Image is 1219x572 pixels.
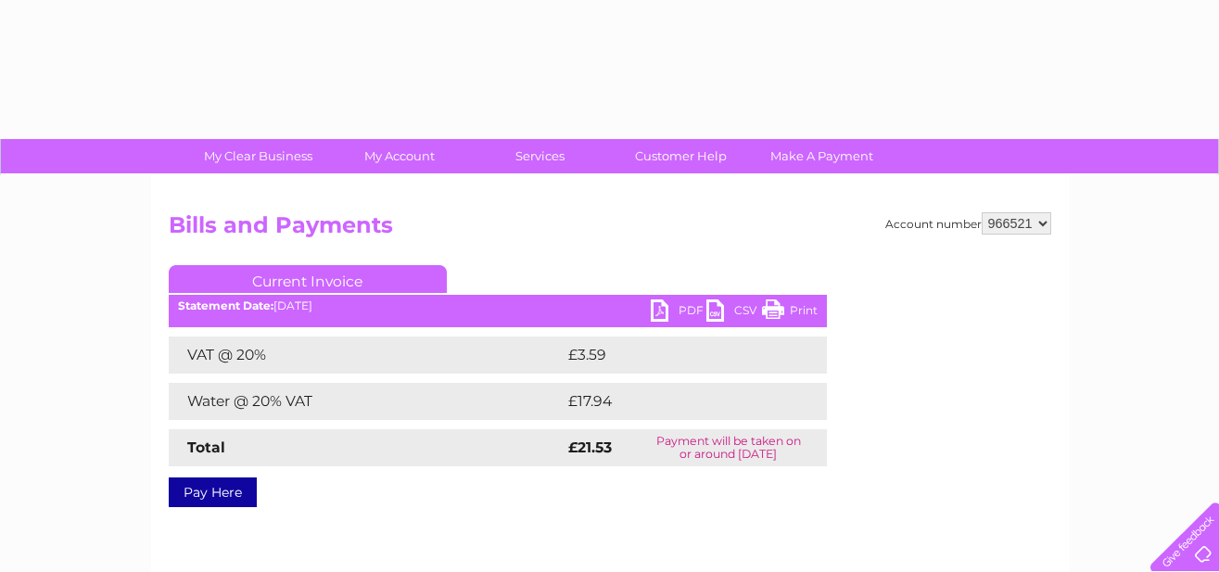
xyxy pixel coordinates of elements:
[762,299,818,326] a: Print
[169,212,1051,248] h2: Bills and Payments
[463,139,616,173] a: Services
[169,299,827,312] div: [DATE]
[604,139,757,173] a: Customer Help
[564,337,783,374] td: £3.59
[169,477,257,507] a: Pay Here
[885,212,1051,235] div: Account number
[745,139,898,173] a: Make A Payment
[323,139,476,173] a: My Account
[568,439,612,456] strong: £21.53
[651,299,706,326] a: PDF
[178,299,273,312] b: Statement Date:
[564,383,788,420] td: £17.94
[169,383,564,420] td: Water @ 20% VAT
[630,429,826,466] td: Payment will be taken on or around [DATE]
[182,139,335,173] a: My Clear Business
[706,299,762,326] a: CSV
[187,439,225,456] strong: Total
[169,337,564,374] td: VAT @ 20%
[169,265,447,293] a: Current Invoice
